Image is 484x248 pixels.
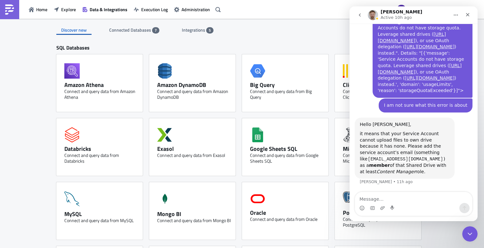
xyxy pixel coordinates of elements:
div: Connect and query data from Amazon Athena [64,89,138,100]
div: Connect and query data from PostgreSQL [343,216,416,228]
span: Kaufland e-commerce Services GmbH & Co. KG [411,6,469,13]
button: Data & Integrations [79,4,131,14]
span: Connected Databases [109,27,152,33]
div: Connect and query data from Google Sheets SQL [250,152,324,164]
span: Integrations [182,27,206,33]
div: Connect and query data from Databricks [64,152,138,164]
button: Administration [171,4,213,14]
span: 5 [209,28,211,33]
div: Big Query [250,81,324,89]
div: Amazon Athena [64,81,138,89]
div: Connect and query data from MySQL [64,218,138,223]
div: Microsoft SQL Server [343,145,416,152]
img: Avatar [396,4,407,15]
div: Exasol [157,145,231,152]
div: MySQL [64,210,138,218]
span: Explore [61,6,76,13]
span: Home [36,6,47,13]
div: Amazon DynamoDB [157,81,231,89]
div: Google Sheets SQL [250,145,324,152]
div: Mongo BI [157,210,231,218]
button: Explore [51,4,79,14]
div: Connect and query data from Mongo BI [157,218,231,223]
div: SQL Databases [56,44,428,54]
div: Connect and query data from Oracle [250,216,324,222]
iframe: Intercom live chat [462,226,478,242]
button: Home [26,4,51,14]
div: Clickhouse [343,81,416,89]
img: PushMetrics [4,4,15,15]
span: Administration [181,6,210,13]
div: Connect and query data from Exasol [157,152,231,158]
span: Data & Integrations [90,6,127,13]
div: Connect and query data from Big Query [250,89,324,100]
span: 7 [155,28,157,33]
span: Execution Log [141,6,168,13]
div: Oracle [250,209,324,216]
div: Connect and query data from Clickhouse [343,89,416,100]
div: Connect and query data from Microsoft SQL Server [343,152,416,164]
div: Databricks [64,145,138,152]
div: PostgreSQL [343,209,416,216]
iframe: Intercom live chat [350,6,478,221]
div: Connect and query data from Amazon DynamoDB [157,89,231,100]
button: Execution Log [131,4,171,14]
button: Kaufland e-commerce Services GmbH & Co. KG [393,3,479,17]
div: Discover new [56,25,92,35]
